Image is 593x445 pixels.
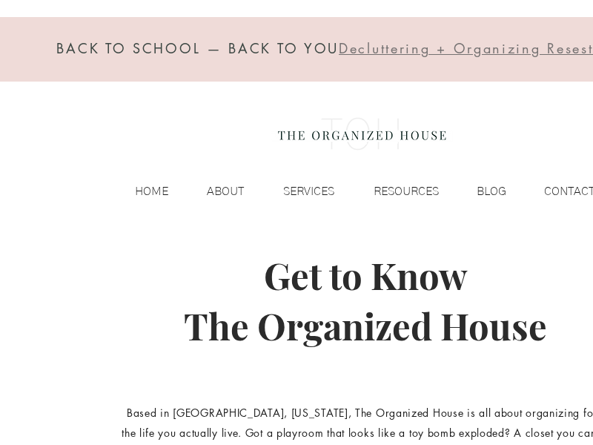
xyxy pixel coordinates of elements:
a: BLOG [446,180,514,202]
p: HOME [127,180,176,202]
a: SERVICES [251,180,342,202]
p: RESOURCES [366,180,446,202]
a: RESOURCES [342,180,446,202]
p: ABOUT [199,180,251,202]
img: the organized house [271,105,453,164]
p: BLOG [469,180,514,202]
p: SERVICES [276,180,342,202]
a: HOME [105,180,176,202]
a: ABOUT [176,180,251,202]
span: BACK TO SCHOOL — BACK TO YOU [56,39,339,57]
